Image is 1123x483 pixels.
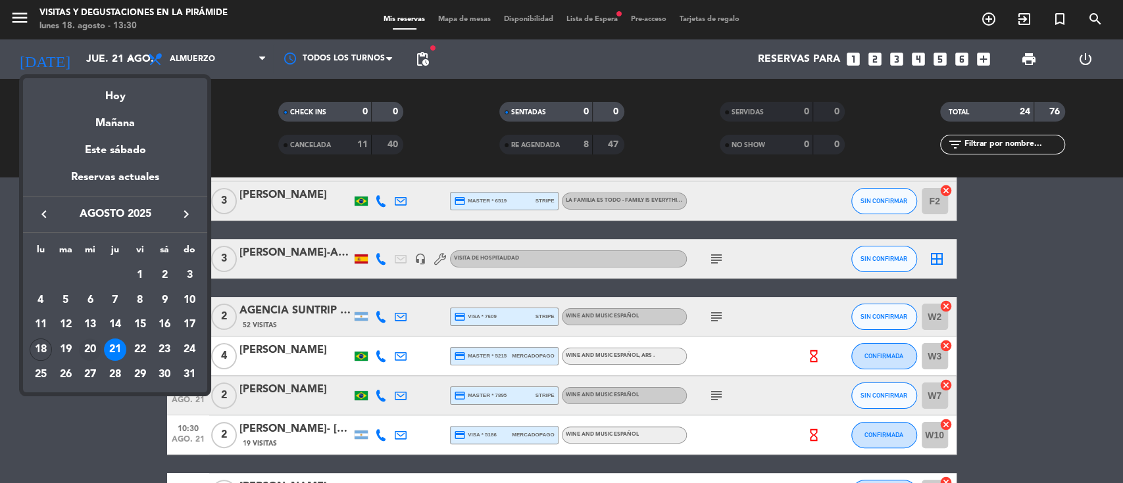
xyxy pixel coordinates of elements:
[153,362,178,387] td: 30 de agosto de 2025
[30,314,52,336] div: 11
[128,313,153,338] td: 15 de agosto de 2025
[36,206,52,222] i: keyboard_arrow_left
[104,338,126,361] div: 21
[153,313,178,338] td: 16 de agosto de 2025
[178,264,201,287] div: 3
[55,338,77,361] div: 19
[23,78,207,105] div: Hoy
[79,314,101,336] div: 13
[78,313,103,338] td: 13 de agosto de 2025
[28,288,53,313] td: 4 de agosto de 2025
[28,263,128,288] td: AGO.
[78,362,103,387] td: 27 de agosto de 2025
[78,288,103,313] td: 6 de agosto de 2025
[56,206,174,223] span: agosto 2025
[103,362,128,387] td: 28 de agosto de 2025
[129,363,151,386] div: 29
[55,363,77,386] div: 26
[178,314,201,336] div: 17
[23,132,207,169] div: Este sábado
[153,338,176,361] div: 23
[53,337,78,362] td: 19 de agosto de 2025
[53,288,78,313] td: 5 de agosto de 2025
[103,313,128,338] td: 14 de agosto de 2025
[78,242,103,263] th: miércoles
[79,363,101,386] div: 27
[23,169,207,196] div: Reservas actuales
[177,242,202,263] th: domingo
[28,362,53,387] td: 25 de agosto de 2025
[53,242,78,263] th: martes
[30,289,52,311] div: 4
[28,337,53,362] td: 18 de agosto de 2025
[30,363,52,386] div: 25
[32,206,56,223] button: keyboard_arrow_left
[153,363,176,386] div: 30
[178,363,201,386] div: 31
[153,288,178,313] td: 9 de agosto de 2025
[177,313,202,338] td: 17 de agosto de 2025
[153,242,178,263] th: sábado
[129,289,151,311] div: 8
[128,337,153,362] td: 22 de agosto de 2025
[178,289,201,311] div: 10
[177,288,202,313] td: 10 de agosto de 2025
[55,314,77,336] div: 12
[23,105,207,132] div: Mañana
[53,313,78,338] td: 12 de agosto de 2025
[30,338,52,361] div: 18
[128,263,153,288] td: 1 de agosto de 2025
[153,263,178,288] td: 2 de agosto de 2025
[177,337,202,362] td: 24 de agosto de 2025
[28,313,53,338] td: 11 de agosto de 2025
[129,264,151,287] div: 1
[128,362,153,387] td: 29 de agosto de 2025
[129,314,151,336] div: 15
[129,338,151,361] div: 22
[128,288,153,313] td: 8 de agosto de 2025
[103,288,128,313] td: 7 de agosto de 2025
[103,337,128,362] td: 21 de agosto de 2025
[153,337,178,362] td: 23 de agosto de 2025
[177,362,202,387] td: 31 de agosto de 2025
[104,314,126,336] div: 14
[78,337,103,362] td: 20 de agosto de 2025
[103,242,128,263] th: jueves
[28,242,53,263] th: lunes
[153,314,176,336] div: 16
[153,289,176,311] div: 9
[55,289,77,311] div: 5
[104,363,126,386] div: 28
[128,242,153,263] th: viernes
[178,338,201,361] div: 24
[79,338,101,361] div: 20
[177,263,202,288] td: 3 de agosto de 2025
[104,289,126,311] div: 7
[178,206,194,222] i: keyboard_arrow_right
[153,264,176,287] div: 2
[79,289,101,311] div: 6
[174,206,198,223] button: keyboard_arrow_right
[53,362,78,387] td: 26 de agosto de 2025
